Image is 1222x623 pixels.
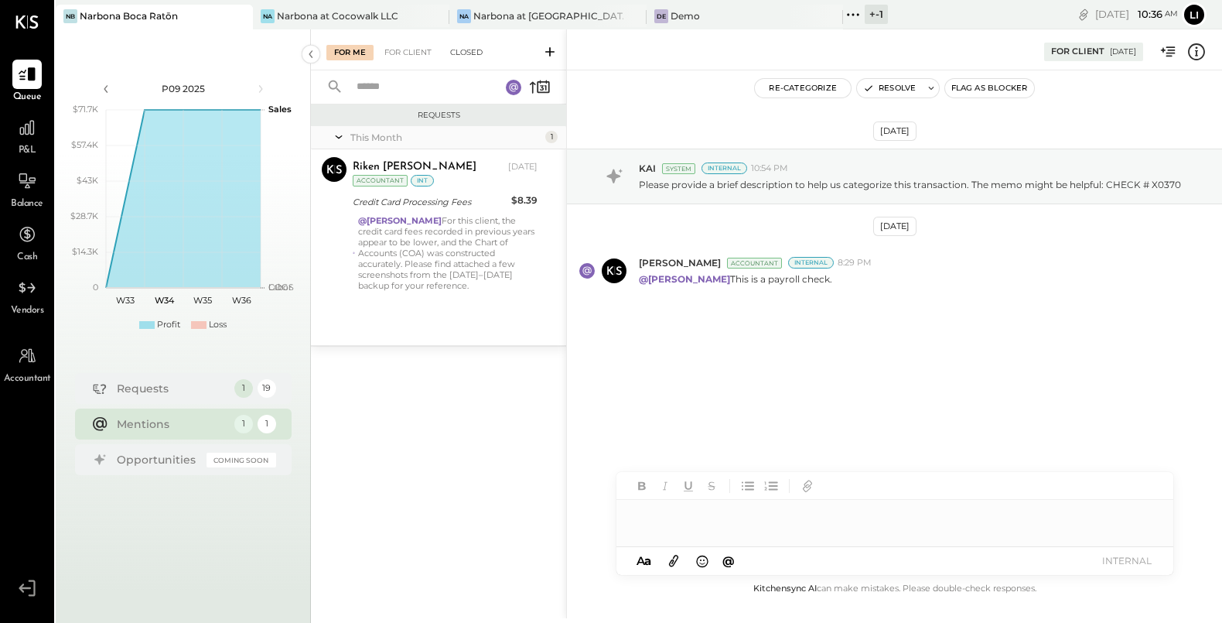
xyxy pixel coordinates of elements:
span: 10:54 PM [751,163,788,175]
div: Requests [117,381,227,396]
span: P&L [19,144,36,158]
a: Accountant [1,341,53,386]
div: int [411,175,434,187]
text: Sales [268,104,292,115]
text: W33 [116,295,135,306]
div: Requests [319,110,558,121]
span: Queue [13,91,42,104]
button: Add URL [797,476,818,496]
div: Narbona at Cocowalk LLC [277,9,398,22]
button: INTERNAL [1096,550,1158,571]
text: $71.7K [73,104,98,115]
span: 8:29 PM [838,257,872,269]
button: Aa [632,553,657,570]
div: copy link [1076,6,1091,22]
button: Underline [678,476,698,496]
div: [DATE] [1095,7,1178,22]
button: Italic [655,476,675,496]
div: 19 [258,379,276,398]
div: Demo [671,9,700,22]
div: Na [261,9,275,23]
div: Riken [PERSON_NAME] [353,159,476,175]
div: 1 [258,415,276,433]
text: W35 [193,295,212,306]
text: W36 [231,295,251,306]
text: 0 [93,282,98,293]
div: Profit [157,319,180,331]
button: Unordered List [738,476,758,496]
button: Flag as Blocker [945,79,1034,98]
strong: @[PERSON_NAME] [358,215,442,226]
div: Na [457,9,471,23]
span: KAI [639,162,656,175]
button: Ordered List [761,476,781,496]
text: Labor [268,282,292,293]
span: Cash [17,251,37,265]
strong: @[PERSON_NAME] [639,273,730,285]
text: $14.3K [72,246,98,257]
div: Mentions [117,416,227,432]
div: This Month [350,131,541,144]
button: Re-Categorize [755,79,851,98]
div: + -1 [865,5,888,24]
div: [DATE] [508,161,538,173]
div: Accountant [353,175,408,187]
div: For this client, the credit card fees recorded in previous years appear to be lower, and the Char... [358,215,538,291]
div: [DATE] [873,122,916,141]
p: This is a payroll check. [639,272,832,286]
text: $57.4K [71,139,98,150]
div: Opportunities [117,452,199,467]
div: 1 [545,131,558,143]
div: Coming Soon [207,453,276,467]
span: a [644,553,651,568]
div: Loss [209,319,227,331]
a: Cash [1,220,53,265]
div: [DATE] [873,217,916,236]
button: Bold [632,476,652,496]
div: Closed [442,45,490,60]
div: P09 2025 [118,82,249,95]
div: NB [63,9,77,23]
span: [PERSON_NAME] [639,256,721,269]
div: Internal [788,257,834,269]
a: Queue [1,60,53,104]
text: $28.7K [70,211,98,221]
div: De [654,9,668,23]
button: @ [718,551,739,570]
div: For Client [1051,46,1104,58]
button: Resolve [857,79,922,98]
a: P&L [1,113,53,158]
button: Li [1182,2,1207,27]
span: Balance [11,197,43,211]
div: Narbona Boca Ratōn [80,9,178,22]
span: Accountant [4,372,51,386]
div: Internal [701,163,747,174]
div: Narbona at [GEOGRAPHIC_DATA] LLC [473,9,623,22]
text: W34 [154,295,174,306]
text: $43K [77,175,98,186]
div: For Me [326,45,374,60]
span: Vendors [11,304,44,318]
div: 1 [234,379,253,398]
button: Strikethrough [701,476,722,496]
div: For Client [377,45,439,60]
div: 1 [234,415,253,433]
div: Credit Card Processing Fees [353,194,507,210]
div: System [662,163,695,174]
a: Vendors [1,273,53,318]
div: [DATE] [1110,46,1136,57]
p: Please provide a brief description to help us categorize this transaction. The memo might be help... [639,178,1181,191]
a: Balance [1,166,53,211]
div: $8.39 [511,193,538,208]
div: Accountant [727,258,782,269]
span: @ [722,553,735,568]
